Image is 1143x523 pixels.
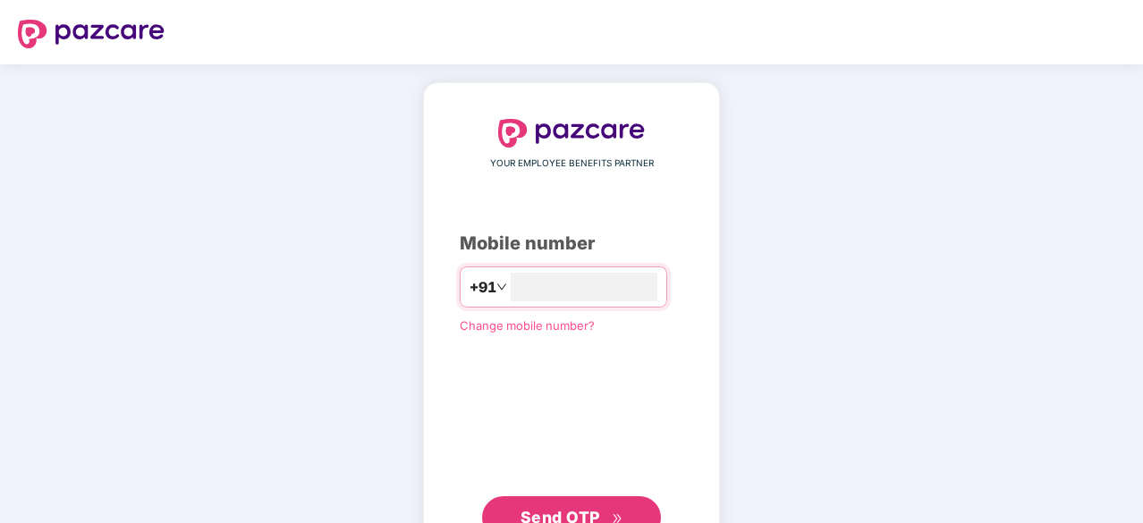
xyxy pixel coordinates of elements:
img: logo [18,20,165,48]
span: down [496,282,507,292]
span: YOUR EMPLOYEE BENEFITS PARTNER [490,156,654,171]
div: Mobile number [460,230,683,257]
img: logo [498,119,645,148]
span: +91 [470,276,496,299]
a: Change mobile number? [460,318,595,333]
